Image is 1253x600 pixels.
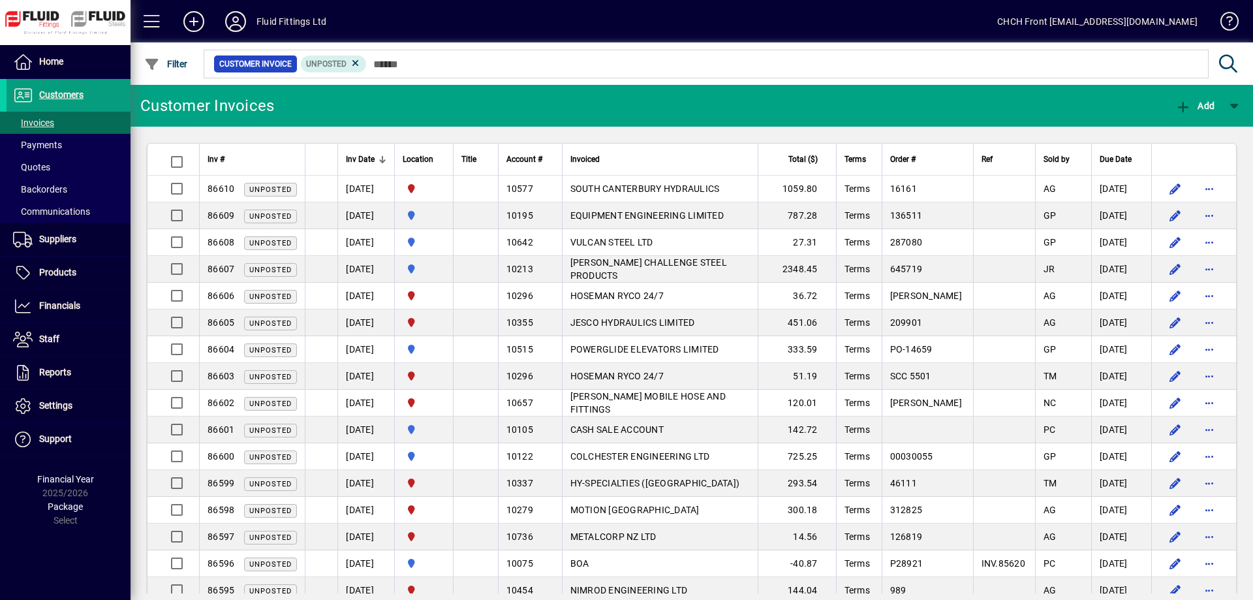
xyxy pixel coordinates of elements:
[758,229,836,256] td: 27.31
[403,152,433,166] span: Location
[1044,291,1057,301] span: AG
[758,417,836,443] td: 142.72
[1091,443,1151,470] td: [DATE]
[1044,424,1056,435] span: PC
[506,505,533,515] span: 10279
[39,234,76,244] span: Suppliers
[249,507,292,515] span: Unposted
[570,505,700,515] span: MOTION [GEOGRAPHIC_DATA]
[1091,283,1151,309] td: [DATE]
[1044,152,1070,166] span: Sold by
[1044,451,1057,462] span: GP
[208,291,234,301] span: 86606
[1165,205,1186,226] button: Edit
[1044,505,1057,515] span: AG
[13,184,67,195] span: Backorders
[506,152,554,166] div: Account #
[337,256,394,283] td: [DATE]
[7,223,131,256] a: Suppliers
[1091,176,1151,202] td: [DATE]
[1044,531,1057,542] span: AG
[337,417,394,443] td: [DATE]
[758,524,836,550] td: 14.56
[844,585,870,595] span: Terms
[1199,259,1220,279] button: More options
[758,363,836,390] td: 51.19
[1044,183,1057,194] span: AG
[570,391,726,415] span: [PERSON_NAME] MOBILE HOSE AND FITTINGS
[403,315,445,330] span: FLUID FITTINGS CHRISTCHURCH
[1199,366,1220,387] button: More options
[208,344,234,355] span: 86604
[249,346,292,355] span: Unposted
[1165,339,1186,360] button: Edit
[39,334,59,344] span: Staff
[570,152,750,166] div: Invoiced
[997,11,1198,32] div: CHCH Front [EMAIL_ADDRESS][DOMAIN_NAME]
[506,264,533,274] span: 10213
[570,558,589,569] span: BOA
[39,89,84,100] span: Customers
[1165,446,1186,467] button: Edit
[249,185,292,194] span: Unposted
[337,550,394,577] td: [DATE]
[1172,94,1218,118] button: Add
[208,424,234,435] span: 86601
[403,342,445,356] span: AUCKLAND
[570,210,724,221] span: EQUIPMENT ENGINEERING LIMITED
[982,152,993,166] span: Ref
[249,212,292,221] span: Unposted
[758,256,836,283] td: 2348.45
[844,371,870,381] span: Terms
[1091,202,1151,229] td: [DATE]
[337,309,394,336] td: [DATE]
[758,497,836,524] td: 300.18
[890,344,933,355] span: PO-14659
[844,152,866,166] span: Terms
[1199,205,1220,226] button: More options
[1199,232,1220,253] button: More options
[1044,478,1057,488] span: TM
[570,344,719,355] span: POWERGLIDE ELEVATORS LIMITED
[758,202,836,229] td: 787.28
[306,59,347,69] span: Unposted
[249,560,292,569] span: Unposted
[461,152,476,166] span: Title
[337,229,394,256] td: [DATE]
[890,371,931,381] span: SCC 5501
[208,398,234,408] span: 86602
[890,152,916,166] span: Order #
[249,426,292,435] span: Unposted
[506,371,533,381] span: 10296
[7,257,131,289] a: Products
[1044,344,1057,355] span: GP
[337,497,394,524] td: [DATE]
[7,356,131,389] a: Reports
[7,200,131,223] a: Communications
[1165,178,1186,199] button: Edit
[982,152,1027,166] div: Ref
[7,423,131,456] a: Support
[570,183,720,194] span: SOUTH CANTERBURY HYDRAULICS
[208,152,224,166] span: Inv #
[403,556,445,571] span: AUCKLAND
[890,210,923,221] span: 136511
[403,449,445,464] span: AUCKLAND
[506,237,533,247] span: 10642
[403,369,445,383] span: FLUID FITTINGS CHRISTCHURCH
[249,373,292,381] span: Unposted
[890,531,923,542] span: 126819
[48,501,83,512] span: Package
[1199,473,1220,494] button: More options
[506,585,533,595] span: 10454
[1091,497,1151,524] td: [DATE]
[844,317,870,328] span: Terms
[506,152,542,166] span: Account #
[208,478,234,488] span: 86599
[1044,152,1083,166] div: Sold by
[570,478,740,488] span: HY-SPECIALTIES ([GEOGRAPHIC_DATA])
[141,52,191,76] button: Filter
[337,336,394,363] td: [DATE]
[844,237,870,247] span: Terms
[7,46,131,78] a: Home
